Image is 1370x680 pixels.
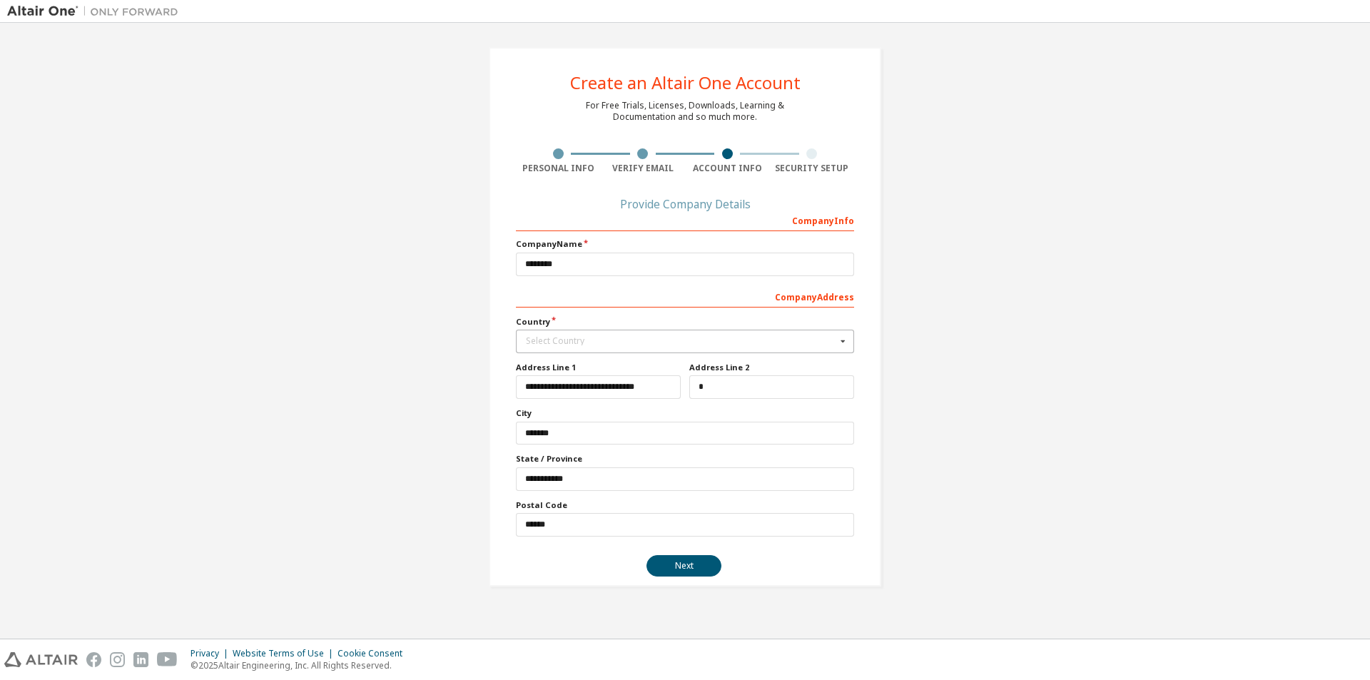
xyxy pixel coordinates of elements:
div: Select Country [526,337,836,345]
img: altair_logo.svg [4,652,78,667]
div: Company Info [516,208,854,231]
label: State / Province [516,453,854,465]
div: Verify Email [601,163,686,174]
div: Account Info [685,163,770,174]
img: facebook.svg [86,652,101,667]
label: Company Name [516,238,854,250]
p: © 2025 Altair Engineering, Inc. All Rights Reserved. [191,659,411,671]
div: Company Address [516,285,854,308]
div: Create an Altair One Account [570,74,801,91]
div: Security Setup [770,163,855,174]
img: Altair One [7,4,186,19]
label: Address Line 1 [516,362,681,373]
label: Country [516,316,854,328]
div: Provide Company Details [516,200,854,208]
div: For Free Trials, Licenses, Downloads, Learning & Documentation and so much more. [586,100,784,123]
label: Address Line 2 [689,362,854,373]
div: Website Terms of Use [233,648,338,659]
img: linkedin.svg [133,652,148,667]
div: Cookie Consent [338,648,411,659]
label: City [516,407,854,419]
div: Personal Info [516,163,601,174]
img: youtube.svg [157,652,178,667]
img: instagram.svg [110,652,125,667]
div: Privacy [191,648,233,659]
button: Next [646,555,721,577]
label: Postal Code [516,499,854,511]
